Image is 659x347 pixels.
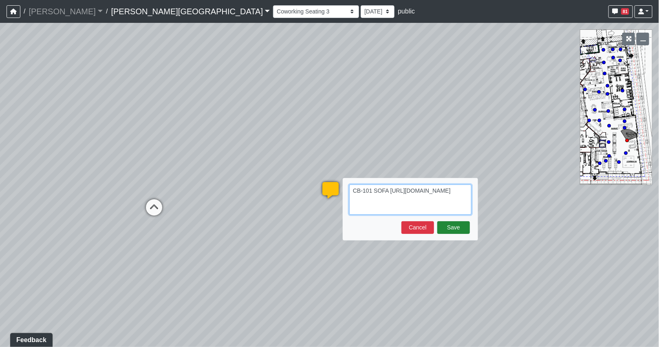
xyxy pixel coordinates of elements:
span: public [398,8,415,15]
button: 81 [608,5,633,18]
a: [PERSON_NAME][GEOGRAPHIC_DATA] [111,3,270,20]
span: / [20,3,29,20]
button: Save [437,221,470,234]
button: Cancel [401,221,434,234]
a: [PERSON_NAME] [29,3,103,20]
span: 81 [621,8,629,15]
span: / [103,3,111,20]
iframe: Ybug feedback widget [6,331,54,347]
